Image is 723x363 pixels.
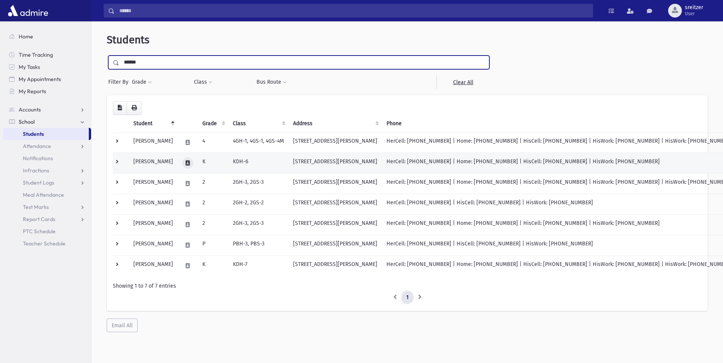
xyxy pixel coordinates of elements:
button: CSV [113,101,127,115]
a: Teacher Schedule [3,237,91,250]
td: [STREET_ADDRESS][PERSON_NAME] [289,255,382,276]
span: Students [23,131,44,137]
span: User [685,11,703,17]
span: Student Logs [23,179,54,186]
a: Home [3,30,91,43]
td: [PERSON_NAME] [129,153,178,173]
a: 1 [401,291,414,304]
img: AdmirePro [6,3,50,18]
button: Class [194,75,213,89]
td: [STREET_ADDRESS][PERSON_NAME] [289,235,382,255]
a: School [3,116,91,128]
td: [PERSON_NAME] [129,132,178,153]
td: [STREET_ADDRESS][PERSON_NAME] [289,173,382,194]
td: [STREET_ADDRESS][PERSON_NAME] [289,194,382,214]
span: Home [19,33,33,40]
td: 2 [198,214,228,235]
span: My Reports [19,88,46,95]
td: KDH-7 [228,255,289,276]
span: Notifications [23,155,53,162]
span: School [19,118,35,125]
td: 2GH-3, 2GS-3 [228,173,289,194]
a: Infractions [3,164,91,177]
button: Bus Route [256,75,287,89]
a: Attendance [3,140,91,152]
a: My Appointments [3,73,91,85]
span: Attendance [23,143,51,150]
span: Filter By [108,78,131,86]
td: [PERSON_NAME] [129,173,178,194]
span: Teacher Schedule [23,240,66,247]
td: [PERSON_NAME] [129,255,178,276]
td: 2 [198,173,228,194]
a: Accounts [3,103,91,116]
a: Meal Attendance [3,189,91,201]
td: [STREET_ADDRESS][PERSON_NAME] [289,132,382,153]
th: Student: activate to sort column descending [129,115,178,132]
span: Test Marks [23,204,49,210]
span: My Tasks [19,64,40,70]
span: Infractions [23,167,49,174]
td: [PERSON_NAME] [129,214,178,235]
a: Student Logs [3,177,91,189]
td: K [198,153,228,173]
a: My Reports [3,85,91,97]
button: Print [127,101,142,115]
span: Report Cards [23,216,55,223]
span: Meal Attendance [23,191,64,198]
span: PTC Schedule [23,228,56,235]
button: Grade [131,75,152,89]
td: 2GH-2, 2GS-2 [228,194,289,214]
td: 2 [198,194,228,214]
input: Search [115,4,593,18]
td: 2GH-3, 2GS-3 [228,214,289,235]
a: Report Cards [3,213,91,225]
td: 4 [198,132,228,153]
td: [STREET_ADDRESS][PERSON_NAME] [289,214,382,235]
a: Students [3,128,89,140]
a: Clear All [436,75,489,89]
div: Showing 1 to 7 of 7 entries [113,282,702,290]
button: Email All [107,318,138,332]
td: 4GH-1, 4GS-1, 4GS-4M [228,132,289,153]
th: Grade: activate to sort column ascending [198,115,228,132]
td: [PERSON_NAME] [129,194,178,214]
td: PBH-3, PBS-3 [228,235,289,255]
th: Class: activate to sort column ascending [228,115,289,132]
th: Address: activate to sort column ascending [289,115,382,132]
a: Test Marks [3,201,91,213]
a: PTC Schedule [3,225,91,237]
span: sreitzer [685,5,703,11]
a: Notifications [3,152,91,164]
td: [STREET_ADDRESS][PERSON_NAME] [289,153,382,173]
td: P [198,235,228,255]
span: Students [107,33,149,46]
span: Accounts [19,106,41,113]
span: Time Tracking [19,51,53,58]
td: [PERSON_NAME] [129,235,178,255]
td: KDH-6 [228,153,289,173]
span: My Appointments [19,76,61,83]
a: Time Tracking [3,49,91,61]
a: My Tasks [3,61,91,73]
td: K [198,255,228,276]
